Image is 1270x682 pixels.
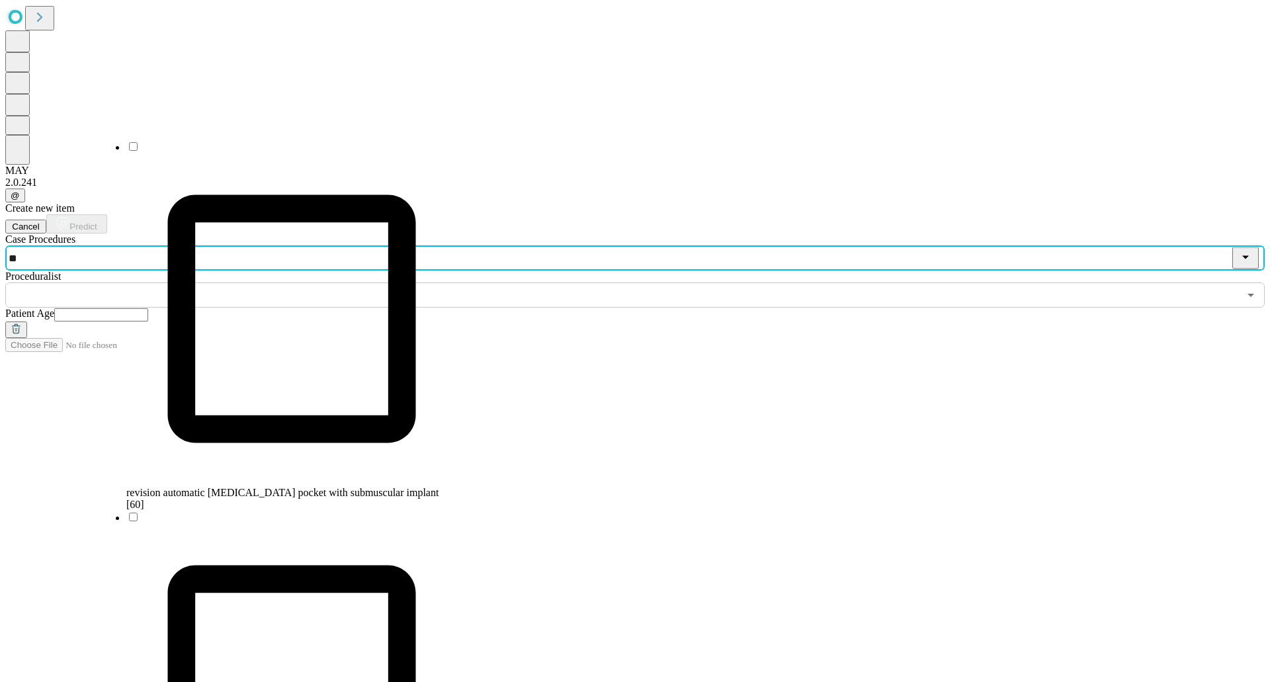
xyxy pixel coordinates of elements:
[5,234,75,245] span: Scheduled Procedure
[5,271,61,282] span: Proceduralist
[5,308,54,319] span: Patient Age
[1232,247,1259,269] button: Close
[69,222,97,232] span: Predict
[5,165,1265,177] div: MAY
[11,191,20,200] span: @
[1242,286,1260,304] button: Open
[5,189,25,202] button: @
[46,214,107,234] button: Predict
[5,220,46,234] button: Cancel
[126,487,439,510] span: revision automatic [MEDICAL_DATA] pocket with submuscular implant [60]
[5,177,1265,189] div: 2.0.241
[5,202,75,214] span: Create new item
[12,222,40,232] span: Cancel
